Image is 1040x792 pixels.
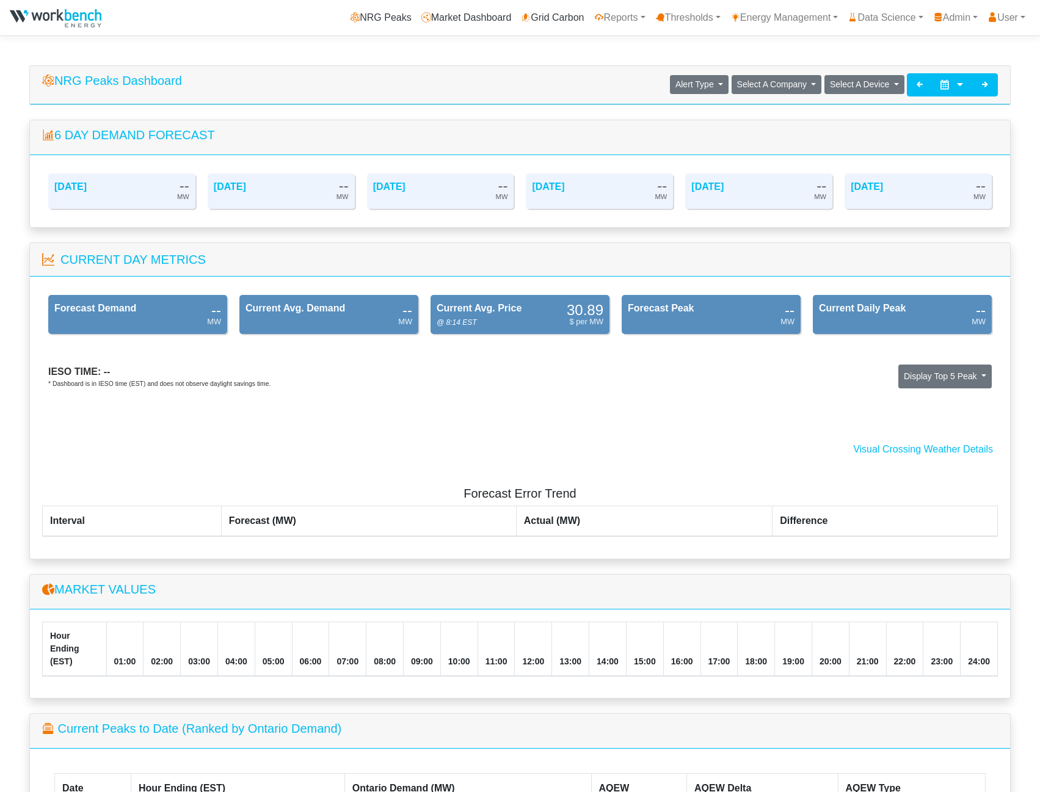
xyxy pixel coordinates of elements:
th: 22:00 [886,622,923,677]
img: NRGPeaks.png [10,9,101,27]
div: @ 8:14 EST [437,317,477,328]
th: 08:00 [366,622,404,677]
span: IESO time: [48,366,101,377]
div: -- [976,180,986,191]
a: Reports [589,5,650,30]
a: [DATE] [373,181,405,192]
th: 21:00 [849,622,886,677]
a: [DATE] [214,181,246,192]
a: NRG Peaks [345,5,416,30]
th: 12:00 [515,622,552,677]
div: -- [498,180,508,191]
div: MW [780,316,795,327]
h5: Forecast Error Trend [42,486,998,501]
span: Current Peaks to Date (Ranked by Ontario Demand) [58,722,342,735]
a: Market Dashboard [416,5,517,30]
div: * Dashboard is in IESO time (EST) and does not observe daylight savings time. [48,379,271,389]
button: Select A Company [732,75,822,94]
th: 02:00 [144,622,181,677]
a: Data Science [843,5,928,30]
div: MW [207,316,221,327]
th: Interval [43,506,222,537]
div: Current Avg. Demand [245,301,345,316]
div: -- [785,304,795,316]
th: Difference [773,506,998,537]
div: 30.89 [567,304,603,316]
span: Select A Device [830,79,889,89]
th: 17:00 [700,622,738,677]
h5: NRG Peaks Dashboard [42,73,182,88]
button: Select A Device [824,75,904,94]
th: 07:00 [329,622,366,677]
div: -- [816,180,826,191]
a: [DATE] [532,181,564,192]
span: Alert Type [675,79,714,89]
th: 06:00 [292,622,329,677]
div: Current Day Metrics [60,250,206,269]
a: User [983,5,1030,30]
th: 04:00 [217,622,255,677]
div: MW [336,191,349,203]
h5: Market Values [42,582,998,597]
div: MW [814,191,826,203]
span: Select A Company [737,79,807,89]
th: 13:00 [552,622,589,677]
div: MW [655,191,667,203]
th: 24:00 [961,622,998,677]
h5: 6 Day Demand Forecast [42,128,998,142]
th: 03:00 [181,622,218,677]
div: MW [177,191,189,203]
span: Display Top 5 Peak [904,371,977,381]
a: Thresholds [650,5,725,30]
th: 20:00 [812,622,849,677]
th: Forecast (MW) [221,506,516,537]
th: 16:00 [663,622,700,677]
button: Display Top 5 Peak [898,365,992,389]
div: -- [211,304,221,316]
div: MW [496,191,508,203]
div: $ per MW [570,316,603,327]
th: 10:00 [440,622,478,677]
a: [DATE] [54,181,87,192]
button: Alert Type [670,75,729,94]
th: Actual (MW) [516,506,772,537]
th: 18:00 [738,622,775,677]
div: Current Daily Peak [819,301,906,316]
div: Forecast Demand [54,301,136,316]
th: 05:00 [255,622,292,677]
a: Admin [928,5,983,30]
div: -- [180,180,189,191]
a: [DATE] [851,181,883,192]
div: MW [973,191,986,203]
b: Hour Ending (EST) [50,631,79,666]
div: -- [657,180,667,191]
th: 09:00 [404,622,441,677]
th: 11:00 [478,622,515,677]
a: [DATE] [691,181,724,192]
div: -- [402,304,412,316]
a: Grid Carbon [516,5,589,30]
th: 01:00 [106,622,144,677]
a: Visual Crossing Weather Details [853,444,993,454]
span: -- [104,366,111,377]
div: -- [339,180,349,191]
th: 14:00 [589,622,627,677]
th: 23:00 [923,622,961,677]
div: Forecast Peak [628,301,694,316]
div: Current Avg. Price [437,301,522,316]
div: MW [972,316,986,327]
th: 15:00 [626,622,663,677]
a: Energy Management [725,5,843,30]
div: MW [398,316,412,327]
th: 19:00 [775,622,812,677]
div: -- [976,304,986,316]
